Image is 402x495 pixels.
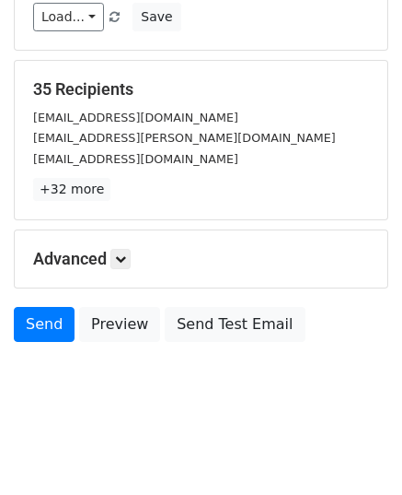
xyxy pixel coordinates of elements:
[33,111,238,124] small: [EMAIL_ADDRESS][DOMAIN_NAME]
[14,307,75,342] a: Send
[33,178,110,201] a: +32 more
[132,3,180,31] button: Save
[33,152,238,166] small: [EMAIL_ADDRESS][DOMAIN_NAME]
[310,407,402,495] div: Tiện ích trò chuyện
[33,3,104,31] a: Load...
[165,307,304,342] a: Send Test Email
[33,249,369,269] h5: Advanced
[33,131,336,145] small: [EMAIL_ADDRESS][PERSON_NAME][DOMAIN_NAME]
[310,407,402,495] iframe: Chat Widget
[79,307,160,342] a: Preview
[33,79,369,100] h5: 35 Recipients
